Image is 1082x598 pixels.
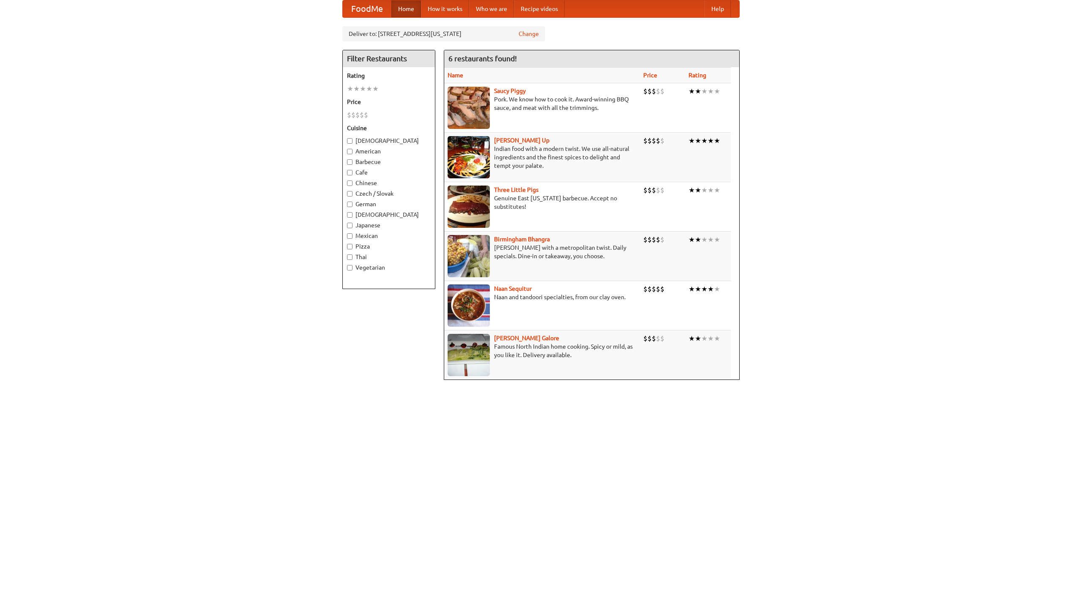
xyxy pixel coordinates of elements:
[652,334,656,343] li: $
[708,186,714,195] li: ★
[660,136,664,145] li: $
[494,285,532,292] a: Naan Sequitur
[695,334,701,343] li: ★
[347,242,431,251] label: Pizza
[689,72,706,79] a: Rating
[343,50,435,67] h4: Filter Restaurants
[364,110,368,120] li: $
[648,186,652,195] li: $
[660,235,664,244] li: $
[347,212,352,218] input: [DEMOGRAPHIC_DATA]
[714,87,720,96] li: ★
[708,284,714,294] li: ★
[469,0,514,17] a: Who we are
[689,87,695,96] li: ★
[347,263,431,272] label: Vegetarian
[656,186,660,195] li: $
[494,137,549,144] a: [PERSON_NAME] Up
[347,221,431,229] label: Japanese
[347,147,431,156] label: American
[695,136,701,145] li: ★
[714,186,720,195] li: ★
[714,334,720,343] li: ★
[652,136,656,145] li: $
[448,293,637,301] p: Naan and tandoori specialties, from our clay oven.
[643,334,648,343] li: $
[347,265,352,270] input: Vegetarian
[494,236,550,243] a: Birmingham Bhangra
[689,334,695,343] li: ★
[648,87,652,96] li: $
[351,110,355,120] li: $
[366,84,372,93] li: ★
[347,200,431,208] label: German
[652,284,656,294] li: $
[656,334,660,343] li: $
[347,254,352,260] input: Thai
[347,180,352,186] input: Chinese
[347,149,352,154] input: American
[347,223,352,228] input: Japanese
[353,84,360,93] li: ★
[701,186,708,195] li: ★
[494,186,538,193] a: Three Little Pigs
[347,189,431,198] label: Czech / Slovak
[652,87,656,96] li: $
[347,244,352,249] input: Pizza
[701,284,708,294] li: ★
[648,136,652,145] li: $
[448,136,490,178] img: curryup.jpg
[494,87,526,94] a: Saucy Piggy
[514,0,565,17] a: Recipe videos
[347,253,431,261] label: Thai
[421,0,469,17] a: How it works
[714,136,720,145] li: ★
[695,235,701,244] li: ★
[648,334,652,343] li: $
[695,87,701,96] li: ★
[652,235,656,244] li: $
[448,72,463,79] a: Name
[448,342,637,359] p: Famous North Indian home cooking. Spicy or mild, as you like it. Delivery available.
[660,284,664,294] li: $
[701,235,708,244] li: ★
[448,243,637,260] p: [PERSON_NAME] with a metropolitan twist. Daily specials. Dine-in or takeaway, you choose.
[347,71,431,80] h5: Rating
[652,186,656,195] li: $
[648,235,652,244] li: $
[708,136,714,145] li: ★
[347,124,431,132] h5: Cuisine
[347,84,353,93] li: ★
[695,186,701,195] li: ★
[494,335,559,341] a: [PERSON_NAME] Galore
[360,84,366,93] li: ★
[347,138,352,144] input: [DEMOGRAPHIC_DATA]
[448,186,490,228] img: littlepigs.jpg
[347,233,352,239] input: Mexican
[656,87,660,96] li: $
[701,87,708,96] li: ★
[448,95,637,112] p: Pork. We know how to cook it. Award-winning BBQ sauce, and meat with all the trimmings.
[660,186,664,195] li: $
[347,98,431,106] h5: Price
[689,136,695,145] li: ★
[643,284,648,294] li: $
[660,87,664,96] li: $
[648,284,652,294] li: $
[643,186,648,195] li: $
[343,0,391,17] a: FoodMe
[391,0,421,17] a: Home
[448,284,490,327] img: naansequitur.jpg
[708,334,714,343] li: ★
[689,235,695,244] li: ★
[448,194,637,211] p: Genuine East [US_STATE] barbecue. Accept no substitutes!
[372,84,379,93] li: ★
[643,87,648,96] li: $
[660,334,664,343] li: $
[643,72,657,79] a: Price
[347,191,352,197] input: Czech / Slovak
[347,170,352,175] input: Cafe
